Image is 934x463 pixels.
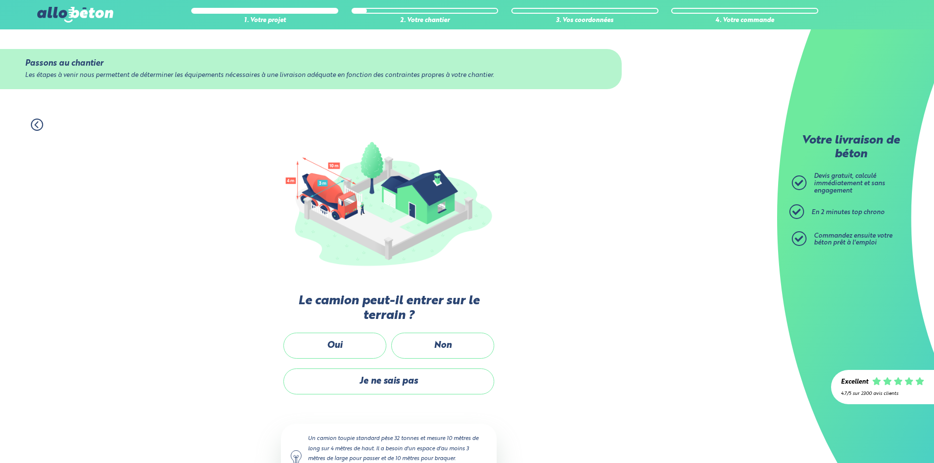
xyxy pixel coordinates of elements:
[352,17,499,24] div: 2. Votre chantier
[25,59,597,68] div: Passons au chantier
[191,17,338,24] div: 1. Votre projet
[37,7,113,23] img: allobéton
[283,368,494,394] label: Je ne sais pas
[511,17,658,24] div: 3. Vos coordonnées
[841,391,924,396] div: 4.7/5 sur 2300 avis clients
[814,173,885,194] span: Devis gratuit, calculé immédiatement et sans engagement
[671,17,818,24] div: 4. Votre commande
[281,294,497,323] label: Le camion peut-il entrer sur le terrain ?
[841,379,868,386] div: Excellent
[847,425,923,452] iframe: Help widget launcher
[283,333,386,359] label: Oui
[814,233,892,246] span: Commandez ensuite votre béton prêt à l'emploi
[811,209,884,216] span: En 2 minutes top chrono
[25,72,597,79] div: Les étapes à venir nous permettent de déterminer les équipements nécessaires à une livraison adéq...
[391,333,494,359] label: Non
[794,134,907,161] p: Votre livraison de béton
